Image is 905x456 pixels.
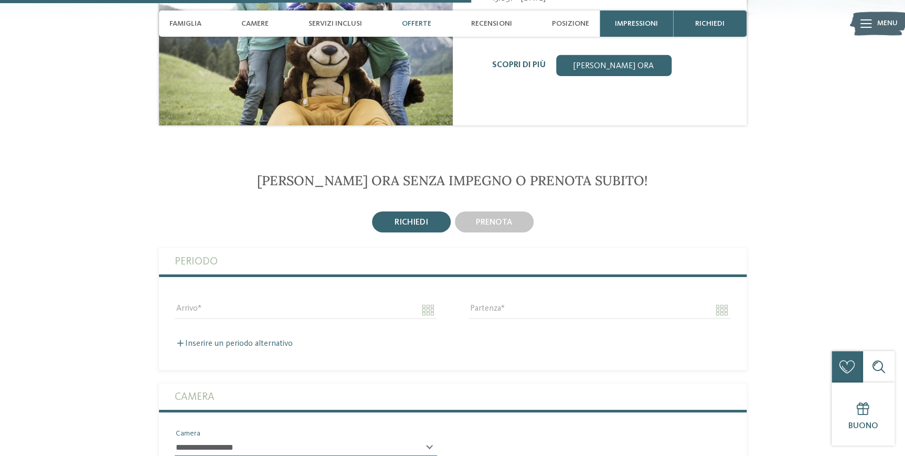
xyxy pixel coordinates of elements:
[175,248,731,274] label: Periodo
[556,55,672,76] a: [PERSON_NAME] ora
[395,218,428,227] span: richiedi
[169,19,201,28] span: Famiglia
[257,172,648,189] span: [PERSON_NAME] ora senza impegno o prenota subito!
[848,422,878,430] span: Buono
[241,19,269,28] span: Camere
[832,383,895,446] a: Buono
[551,19,589,28] span: Posizione
[402,19,431,28] span: Offerte
[175,340,293,348] label: Inserire un periodo alternativo
[308,19,362,28] span: Servizi inclusi
[492,61,546,69] a: Scopri di più
[615,19,658,28] span: Impressioni
[175,384,731,410] label: Camera
[476,218,513,227] span: prenota
[471,19,512,28] span: Recensioni
[695,19,725,28] span: richiedi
